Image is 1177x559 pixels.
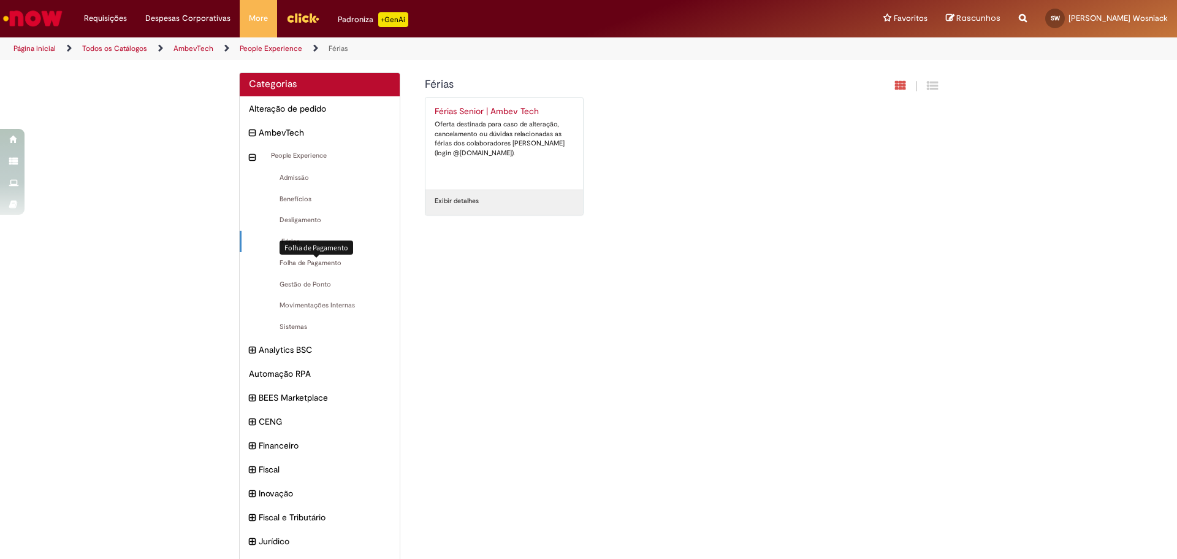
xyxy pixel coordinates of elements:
[240,44,302,53] a: People Experience
[9,37,775,60] ul: Trilhas de página
[280,241,353,255] div: Folha de Pagamento
[329,44,348,53] a: Férias
[82,44,147,53] a: Todos os Catálogos
[240,274,400,296] div: Gestão de Ponto
[1,6,64,31] img: ServiceNow
[249,511,256,525] i: expandir categoria Fiscal e Tributário
[240,209,400,231] div: Desligamento
[259,344,390,356] span: Analytics BSC
[240,433,400,458] div: expandir categoria Financeiro Financeiro
[1051,14,1060,22] span: SW
[13,44,56,53] a: Página inicial
[435,107,574,117] h2: Férias Senior | Ambev Tech
[240,337,400,362] div: expandir categoria Analytics BSC Analytics BSC
[249,391,256,405] i: expandir categoria BEES Marketplace
[259,439,390,452] span: Financeiro
[249,322,390,332] span: Sistemas
[894,12,928,25] span: Favoritos
[286,9,319,27] img: click_logo_yellow_360x200.png
[956,12,1000,24] span: Rascunhos
[259,126,390,139] span: AmbevTech
[259,463,390,476] span: Fiscal
[249,463,256,477] i: expandir categoria Fiscal
[240,529,400,553] div: expandir categoria Jurídico Jurídico
[259,151,390,161] span: People Experience
[927,80,938,91] i: Exibição de grade
[240,316,400,338] div: Sistemas
[249,79,390,90] h2: Categorias
[240,231,400,253] div: Férias
[145,12,230,25] span: Despesas Corporativas
[240,188,400,210] div: Benefícios
[249,415,256,429] i: expandir categoria CENG
[251,237,390,247] span: Férias
[259,487,390,499] span: Inovação
[259,511,390,523] span: Fiscal e Tributário
[249,12,268,25] span: More
[425,98,583,190] a: Férias Senior | Ambev Tech Oferta destinada para caso de alteração, cancelamento ou dúvidas relac...
[259,391,390,404] span: BEES Marketplace
[173,44,213,53] a: AmbevTech
[240,295,400,317] div: Movimentações Internas
[240,145,400,337] ul: AmbevTech subcategorias
[249,439,256,453] i: expandir categoria Financeiro
[240,252,400,274] div: Folha de Pagamento
[249,344,256,357] i: expandir categoria Analytics BSC
[240,385,400,410] div: expandir categoria BEES Marketplace BEES Marketplace
[249,102,390,115] span: Alteração de pedido
[84,12,127,25] span: Requisições
[249,280,390,290] span: Gestão de Ponto
[1068,13,1168,23] span: [PERSON_NAME] Wosniack
[240,145,400,167] div: recolher categoria People Experience People Experience
[249,301,390,310] span: Movimentações Internas
[895,80,906,91] i: Exibição em cartão
[425,79,806,91] h1: {"description":null,"title":"Férias"} Categoria
[240,481,400,506] div: expandir categoria Inovação Inovação
[240,96,400,121] div: Alteração de pedido
[435,196,479,206] a: Exibir detalhes
[435,120,574,158] div: Oferta destinada para caso de alteração, cancelamento ou dúvidas relacionadas as férias dos colab...
[249,195,390,204] span: Benefícios
[249,368,390,380] span: Automação RPA
[240,120,400,145] div: recolher categoria AmbevTech AmbevTech
[240,167,400,189] div: Admissão
[249,126,256,140] i: recolher categoria AmbevTech
[249,151,256,164] i: recolher categoria People Experience
[249,258,390,268] span: Folha de Pagamento
[240,505,400,530] div: expandir categoria Fiscal e Tributário Fiscal e Tributário
[378,12,408,27] p: +GenAi
[249,215,390,225] span: Desligamento
[249,487,256,501] i: expandir categoria Inovação
[240,361,400,386] div: Automação RPA
[259,535,390,547] span: Jurídico
[240,457,400,482] div: expandir categoria Fiscal Fiscal
[946,13,1000,25] a: Rascunhos
[249,535,256,549] i: expandir categoria Jurídico
[240,167,400,338] ul: People Experience subcategorias
[338,12,408,27] div: Padroniza
[259,415,390,428] span: CENG
[915,79,918,93] span: |
[249,173,390,183] span: Admissão
[240,409,400,434] div: expandir categoria CENG CENG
